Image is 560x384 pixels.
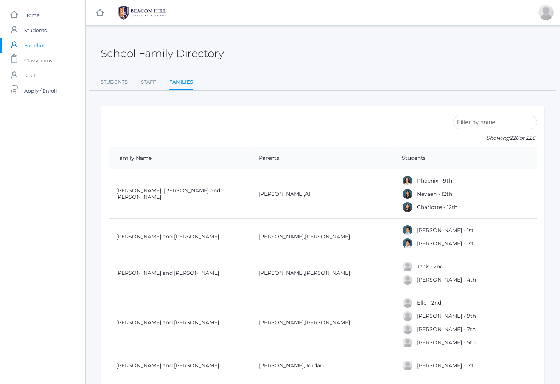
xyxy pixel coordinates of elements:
a: [PERSON_NAME] [259,233,304,240]
a: [PERSON_NAME] [259,269,304,276]
div: Charlotte Abdulla [402,201,413,213]
a: [PERSON_NAME] - 9th [417,313,476,319]
div: Amber Foster [538,5,554,20]
a: Al [305,190,310,197]
td: , [251,354,394,377]
div: Nevaeh Abdulla [402,188,413,200]
span: Classrooms [24,53,52,68]
a: [PERSON_NAME] - 1st [417,227,474,234]
a: Phoenix - 9th [417,177,452,184]
a: Families [169,74,193,91]
a: Elle - 2nd [417,299,441,306]
th: Family Name [109,147,251,169]
div: Dominic Abrea [402,225,413,236]
td: , [251,291,394,354]
div: Elle Albanese [402,297,413,308]
a: [PERSON_NAME] [259,319,304,326]
a: Nevaeh - 12th [417,190,452,197]
a: [PERSON_NAME] [305,233,350,240]
td: , [251,169,394,219]
img: BHCALogos-05-308ed15e86a5a0abce9b8dd61676a3503ac9727e845dece92d48e8588c001991.png [114,3,171,22]
div: Cole Albanese [402,324,413,335]
a: [PERSON_NAME] and [PERSON_NAME] [116,362,219,369]
a: [PERSON_NAME] [259,190,304,197]
a: [PERSON_NAME] - 4th [417,276,476,283]
th: Parents [251,147,394,169]
th: Students [394,147,537,169]
div: Phoenix Abdulla [402,175,413,186]
a: [PERSON_NAME] [259,362,304,369]
a: Jordan [305,362,324,369]
a: [PERSON_NAME] [305,269,350,276]
a: [PERSON_NAME] and [PERSON_NAME] [116,269,219,276]
p: Showing of 226 [453,134,537,142]
a: [PERSON_NAME], [PERSON_NAME] and [PERSON_NAME] [116,187,220,200]
a: [PERSON_NAME] - 5th [417,339,476,346]
input: Filter by name [453,116,537,129]
div: Paige Albanese [402,337,413,348]
a: [PERSON_NAME] and [PERSON_NAME] [116,319,219,326]
a: Charlotte - 12th [417,204,457,211]
a: [PERSON_NAME] - 7th [417,326,476,333]
span: Staff [24,68,35,83]
span: Home [24,8,40,23]
a: Jack - 2nd [417,263,443,270]
a: [PERSON_NAME] - 1st [417,240,474,247]
a: Staff [141,74,156,90]
a: [PERSON_NAME] - 1st [417,362,474,369]
a: [PERSON_NAME] [305,319,350,326]
span: Students [24,23,47,38]
div: Grayson Abrea [402,238,413,249]
h2: School Family Directory [101,48,224,59]
div: Logan Albanese [402,310,413,322]
div: Nolan Alstot [402,360,413,371]
div: Jack Adams [402,261,413,272]
a: Students [101,74,128,90]
span: 226 [510,135,519,141]
span: Families [24,38,45,53]
div: Amelia Adams [402,274,413,285]
a: [PERSON_NAME] and [PERSON_NAME] [116,233,219,240]
td: , [251,219,394,255]
td: , [251,255,394,291]
span: Apply / Enroll [24,83,57,98]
